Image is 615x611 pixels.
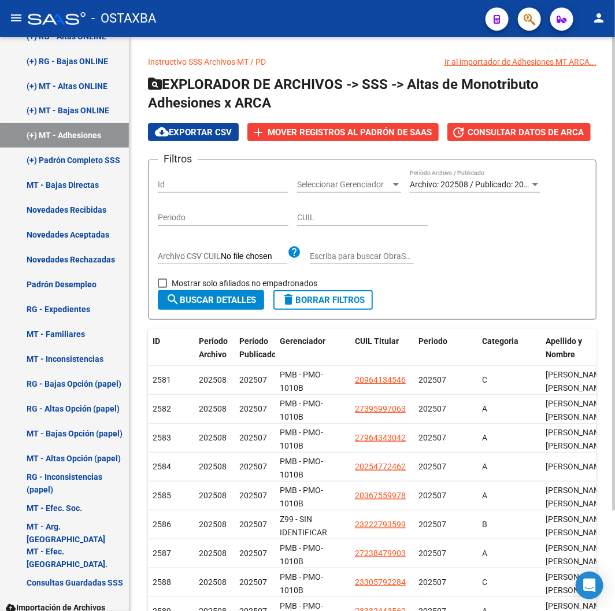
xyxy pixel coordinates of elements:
input: Archivo CSV CUIL [221,251,287,262]
span: 2582 [153,404,171,413]
span: PMB - PMO-1010B [280,572,323,595]
datatable-header-cell: Gerenciador [275,329,350,380]
span: 202507 [418,404,446,413]
span: 2588 [153,577,171,587]
span: 202507 [418,433,446,442]
div: Open Intercom Messenger [576,572,603,599]
button: Buscar Detalles [158,290,264,310]
span: Exportar CSV [155,127,232,138]
button: Borrar Filtros [273,290,373,310]
span: 202507 [418,520,446,529]
mat-icon: cloud_download [155,125,169,139]
span: 202507 [239,433,267,442]
span: 20964134546 [355,375,406,384]
span: Mostrar solo afiliados no empadronados [172,276,317,290]
span: 23222793599 [355,520,406,529]
mat-icon: delete [281,292,295,306]
span: PMB - PMO-1010B [280,457,323,479]
span: 202508 [199,577,227,587]
span: [PERSON_NAME] [PERSON_NAME] [546,486,607,508]
span: 2585 [153,491,171,500]
span: Periodo [418,336,447,346]
span: A [482,433,487,442]
a: Instructivo SSS Archivos MT / PD [148,57,266,66]
span: 20367559978 [355,491,406,500]
span: 202507 [239,577,267,587]
span: Archivo: 202508 / Publicado: 202507 [410,180,542,189]
mat-icon: update [451,125,465,139]
span: 202507 [239,520,267,529]
span: PMB - PMO-1010B [280,486,323,508]
span: 202508 [199,375,227,384]
span: 202507 [239,404,267,413]
button: Exportar CSV [148,123,239,141]
span: 202507 [418,375,446,384]
span: Seleccionar Gerenciador [297,180,391,190]
span: 27964343042 [355,433,406,442]
span: 202507 [239,549,267,558]
button: Consultar datos de ARCA [447,123,591,141]
span: [PERSON_NAME] [PERSON_NAME] [546,543,607,566]
span: Categoria [482,336,518,346]
span: 27238479903 [355,549,406,558]
span: Borrar Filtros [281,295,365,305]
span: 2583 [153,433,171,442]
span: [PERSON_NAME] [PERSON_NAME] [546,572,607,595]
span: 27395997063 [355,404,406,413]
span: Período Archivo [199,336,228,359]
span: Consultar datos de ARCA [468,127,584,138]
span: 202508 [199,433,227,442]
span: A [482,491,487,500]
mat-icon: menu [9,11,23,25]
span: 202508 [199,520,227,529]
mat-icon: help [287,245,301,259]
span: [PERSON_NAME] [546,462,607,471]
span: 23305792284 [355,577,406,587]
span: 202507 [418,491,446,500]
span: [PERSON_NAME] [PERSON_NAME] [546,514,607,537]
span: 202508 [199,462,227,471]
span: ID [153,336,160,346]
span: - OSTAXBA [91,6,156,31]
span: CUIL Titular [355,336,399,346]
span: A [482,404,487,413]
datatable-header-cell: Categoria [477,329,541,380]
span: PMB - PMO-1010B [280,428,323,450]
span: Apellido y Nombre [546,336,582,359]
span: 202507 [239,375,267,384]
span: A [482,549,487,558]
span: Mover registros al PADRÓN de SAAS [268,127,432,138]
span: 20254772462 [355,462,406,471]
span: Buscar Detalles [166,295,256,305]
span: 202507 [418,549,446,558]
span: B [482,520,487,529]
span: EXPLORADOR DE ARCHIVOS -> SSS -> Altas de Monotributo Adhesiones x ARCA [148,76,539,111]
span: PMB - PMO-1010B [280,370,323,392]
span: 2586 [153,520,171,529]
span: 202508 [199,404,227,413]
datatable-header-cell: Período Archivo [194,329,235,380]
datatable-header-cell: CUIL Titular [350,329,414,380]
h3: Filtros [158,151,198,167]
span: [PERSON_NAME] [PERSON_NAME] [PERSON_NAME] [546,428,607,464]
span: Archivo CSV CUIL [158,251,221,261]
span: 202508 [199,549,227,558]
span: 2584 [153,462,171,471]
span: 202507 [239,491,267,500]
span: Z99 - SIN IDENTIFICAR [280,514,327,537]
button: Mover registros al PADRÓN de SAAS [247,123,439,141]
span: 202507 [418,462,446,471]
mat-icon: search [166,292,180,306]
datatable-header-cell: ID [148,329,194,380]
span: C [482,375,487,384]
span: A [482,462,487,471]
span: 2581 [153,375,171,384]
span: C [482,577,487,587]
datatable-header-cell: Periodo [414,329,477,380]
span: [PERSON_NAME] [PERSON_NAME] [PERSON_NAME] [546,399,607,435]
span: PMB - PMO-1010B [280,399,323,421]
span: [PERSON_NAME] [PERSON_NAME] [546,370,607,392]
span: 2587 [153,549,171,558]
span: PMB - PMO-1010B [280,543,323,566]
datatable-header-cell: Apellido y Nombre [541,329,605,380]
